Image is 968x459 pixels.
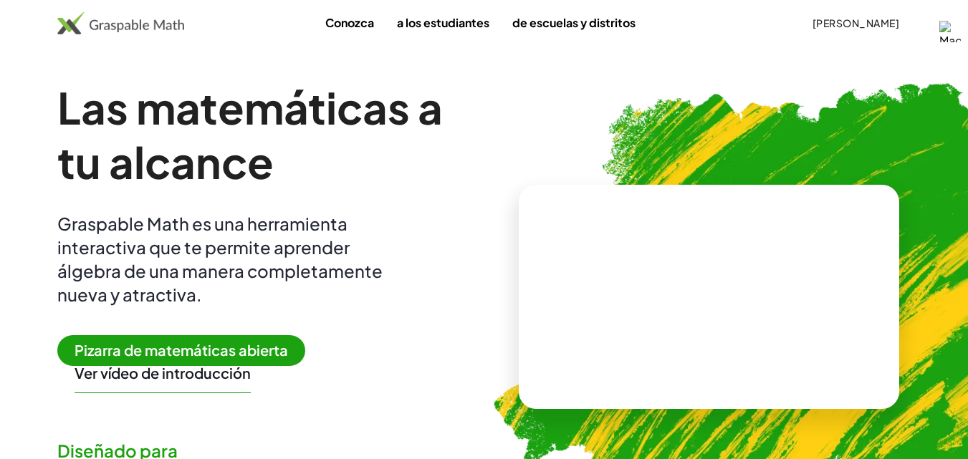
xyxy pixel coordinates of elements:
font: Pizarra de matemáticas abierta [75,341,288,359]
button: Ver vídeo de introducción [75,364,251,382]
a: Conozca [314,9,385,36]
font: a los estudiantes [397,15,489,30]
font: Las matemáticas a tu alcance [57,80,443,188]
font: Ver vídeo de introducción [75,364,251,382]
a: Pizarra de matemáticas abierta [57,344,317,359]
font: Graspable Math es una herramienta interactiva que te permite aprender álgebra de una manera compl... [57,213,383,305]
video: ¿Qué es esto? Es notación matemática dinámica. Esta notación desempeña un papel fundamental en có... [601,243,816,350]
font: de escuelas y distritos [512,15,636,30]
font: [PERSON_NAME] [813,16,899,29]
button: [PERSON_NAME] [800,10,911,36]
a: de escuelas y distritos [501,9,647,36]
a: a los estudiantes [385,9,501,36]
font: Conozca [325,15,374,30]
